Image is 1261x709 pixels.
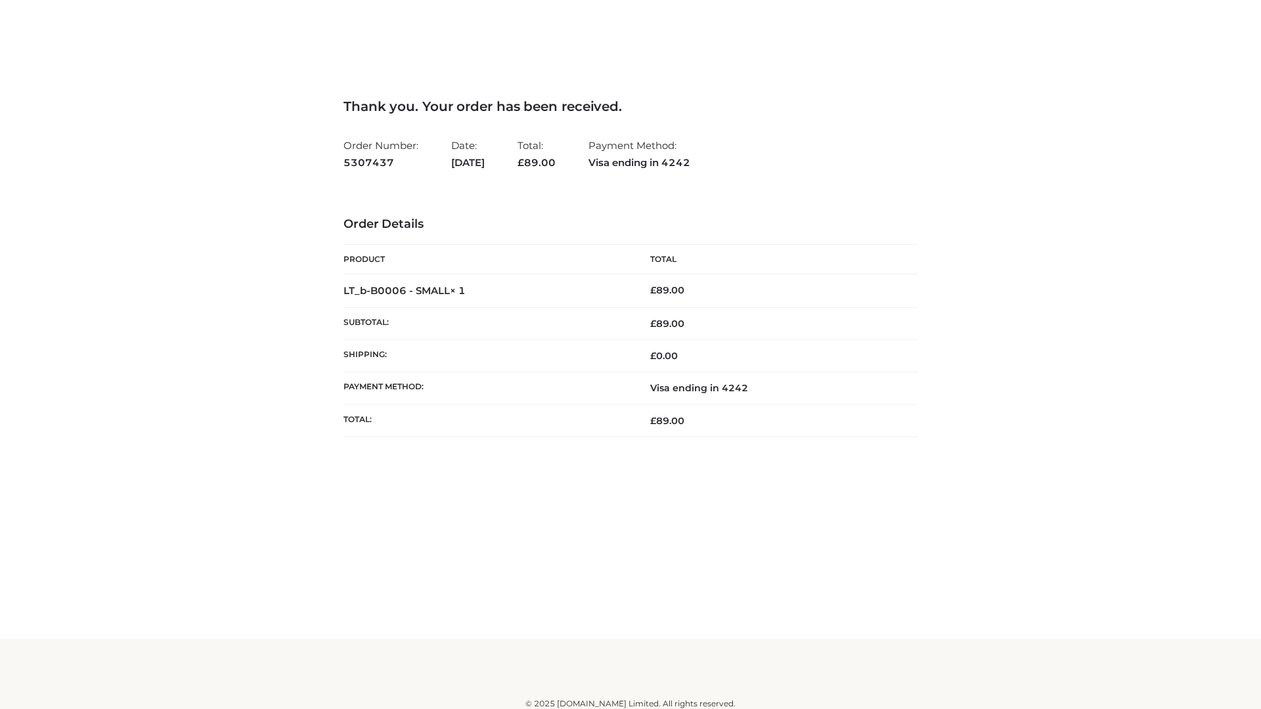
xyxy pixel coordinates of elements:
span: £ [650,350,656,362]
th: Total: [343,404,630,437]
bdi: 89.00 [650,284,684,296]
th: Product [343,245,630,274]
span: £ [650,318,656,330]
h3: Order Details [343,217,918,232]
span: 89.00 [650,318,684,330]
strong: 5307437 [343,154,418,171]
th: Total [630,245,918,274]
th: Payment method: [343,372,630,404]
span: £ [650,284,656,296]
span: £ [518,156,524,169]
li: Order Number: [343,134,418,174]
strong: × 1 [450,284,466,297]
td: Visa ending in 4242 [630,372,918,404]
li: Date: [451,134,485,174]
bdi: 0.00 [650,350,678,362]
th: Subtotal: [343,307,630,339]
th: Shipping: [343,340,630,372]
strong: LT_b-B0006 - SMALL [343,284,466,297]
span: 89.00 [518,156,556,169]
strong: Visa ending in 4242 [588,154,690,171]
h3: Thank you. Your order has been received. [343,98,918,114]
span: 89.00 [650,415,684,427]
strong: [DATE] [451,154,485,171]
span: £ [650,415,656,427]
li: Total: [518,134,556,174]
li: Payment Method: [588,134,690,174]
